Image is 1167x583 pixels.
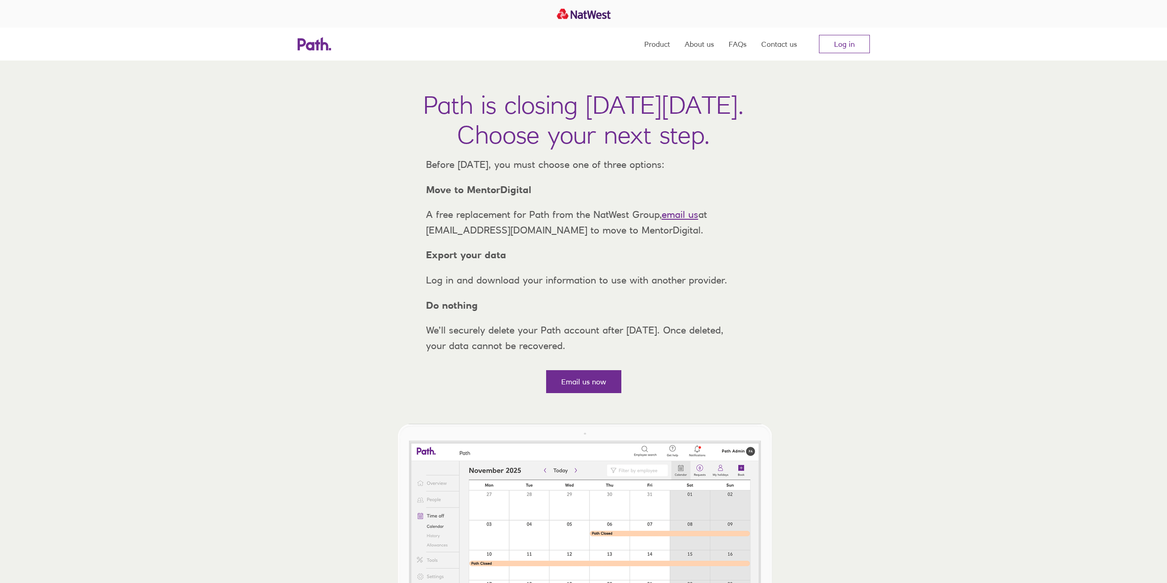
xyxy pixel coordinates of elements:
[662,209,698,220] a: email us
[423,90,744,150] h1: Path is closing [DATE][DATE]. Choose your next step.
[761,28,797,61] a: Contact us
[546,370,621,393] a: Email us now
[644,28,670,61] a: Product
[419,157,749,172] p: Before [DATE], you must choose one of three options:
[819,35,870,53] a: Log in
[426,300,478,311] strong: Do nothing
[685,28,714,61] a: About us
[729,28,747,61] a: FAQs
[426,184,531,195] strong: Move to MentorDigital
[419,207,749,238] p: A free replacement for Path from the NatWest Group, at [EMAIL_ADDRESS][DOMAIN_NAME] to move to Me...
[419,272,749,288] p: Log in and download your information to use with another provider.
[419,322,749,353] p: We’ll securely delete your Path account after [DATE]. Once deleted, your data cannot be recovered.
[426,249,506,261] strong: Export your data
